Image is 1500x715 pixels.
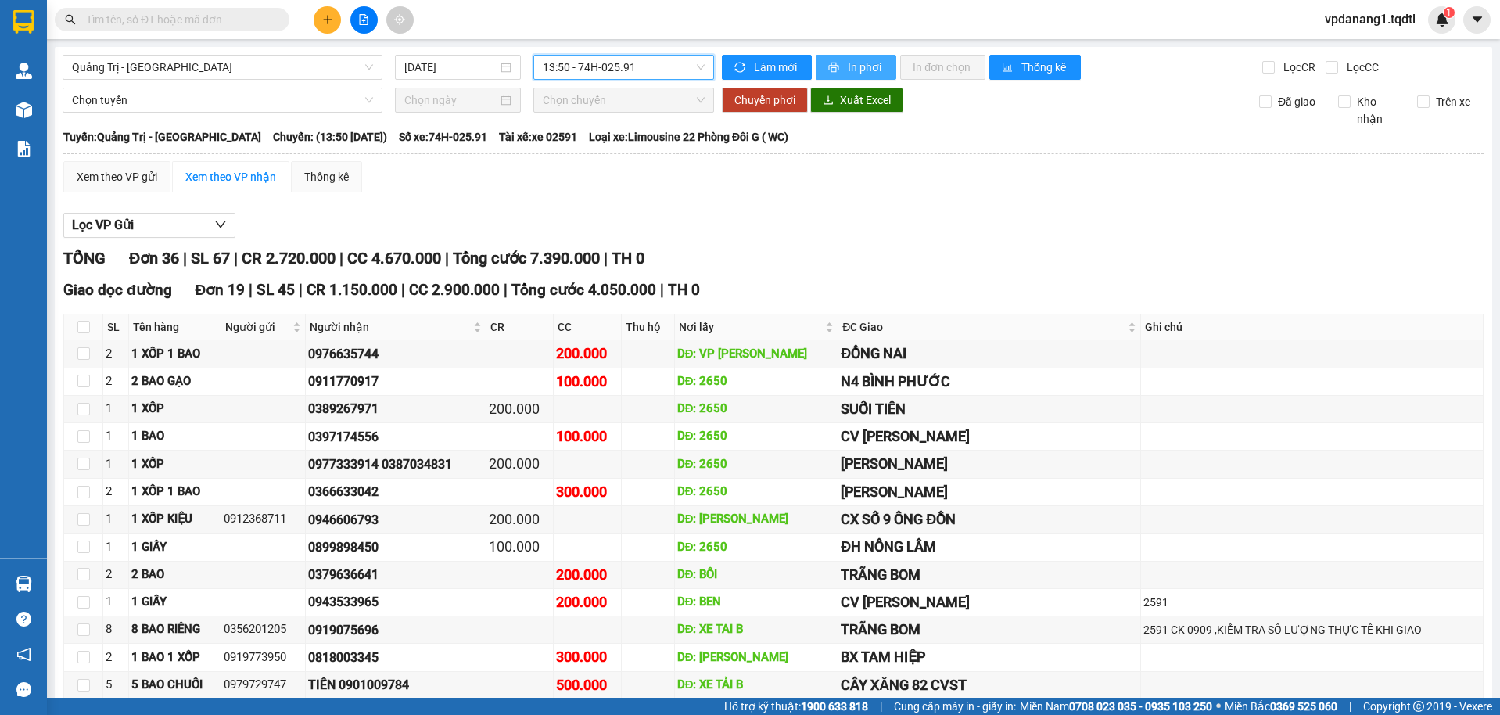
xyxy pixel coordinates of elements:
[1413,701,1424,712] span: copyright
[131,427,218,446] div: 1 BAO
[1020,698,1212,715] span: Miền Nam
[841,371,1138,393] div: N4 BÌNH PHƯỚC
[486,314,554,340] th: CR
[1349,698,1351,715] span: |
[1435,13,1449,27] img: icon-new-feature
[106,400,126,419] div: 1
[589,128,788,146] span: Loại xe: Limousine 22 Phòng Đôi G ( WC)
[308,427,483,447] div: 0397174556
[556,674,619,696] div: 500.000
[307,281,397,299] span: CR 1.150.000
[842,318,1125,336] span: ĐC Giao
[499,128,577,146] span: Tài xế: xe 02591
[196,281,246,299] span: Đơn 19
[129,314,221,340] th: Tên hàng
[841,646,1138,668] div: BX TAM HIỆP
[257,281,295,299] span: SL 45
[106,345,126,364] div: 2
[394,14,405,25] span: aim
[556,371,619,393] div: 100.000
[16,682,31,697] span: message
[841,426,1138,447] div: CV [PERSON_NAME]
[131,345,218,364] div: 1 XỐP 1 BAO
[445,249,449,268] span: |
[841,591,1138,613] div: CV [PERSON_NAME]
[1446,7,1452,18] span: 1
[310,318,469,336] span: Người nhận
[106,538,126,557] div: 1
[841,674,1138,696] div: CÂY XĂNG 82 CVST
[489,398,551,420] div: 200.000
[504,281,508,299] span: |
[677,483,836,501] div: DĐ: 2650
[131,455,218,474] div: 1 XỐP
[106,510,126,529] div: 1
[16,141,32,157] img: solution-icon
[556,343,619,365] div: 200.000
[401,281,405,299] span: |
[131,510,218,529] div: 1 XỐP KIỆU
[677,566,836,584] div: DĐ: BỒI
[1270,700,1337,713] strong: 0369 525 060
[86,11,271,28] input: Tìm tên, số ĐT hoặc mã đơn
[72,88,373,112] span: Chọn tuyến
[543,56,705,79] span: 13:50 - 74H-025.91
[106,427,126,446] div: 1
[556,426,619,447] div: 100.000
[103,314,129,340] th: SL
[308,344,483,364] div: 0976635744
[880,698,882,715] span: |
[848,59,884,76] span: In phơi
[1002,62,1015,74] span: bar-chart
[453,249,600,268] span: Tổng cước 7.390.000
[894,698,1016,715] span: Cung cấp máy in - giấy in:
[63,249,106,268] span: TỔNG
[677,538,836,557] div: DĐ: 2650
[1470,13,1484,27] span: caret-down
[350,6,378,34] button: file-add
[841,536,1138,558] div: ĐH NÔNG LÂM
[191,249,230,268] span: SL 67
[1141,314,1484,340] th: Ghi chú
[106,620,126,639] div: 8
[131,620,218,639] div: 8 BAO RIÊNG
[1143,621,1480,638] div: 2591 CK 0909 ,KIỂM TRA SỐ LƯỢNG THỰC TẾ KHI GIAO
[131,593,218,612] div: 1 GIẤY
[556,646,619,668] div: 300.000
[106,676,126,695] div: 5
[489,453,551,475] div: 200.000
[612,249,644,268] span: TH 0
[131,676,218,695] div: 5 BAO CHUỐI
[1272,93,1322,110] span: Đã giao
[299,281,303,299] span: |
[677,510,836,529] div: DĐ: [PERSON_NAME]
[841,453,1138,475] div: [PERSON_NAME]
[840,92,891,109] span: Xuất Excel
[823,95,834,107] span: download
[131,400,218,419] div: 1 XỐP
[604,249,608,268] span: |
[900,55,985,80] button: In đơn chọn
[724,698,868,715] span: Hỗ trợ kỹ thuật:
[308,372,483,391] div: 0911770917
[1143,594,1480,611] div: 2591
[224,676,303,695] div: 0979729747
[810,88,903,113] button: downloadXuất Excel
[77,168,157,185] div: Xem theo VP gửi
[399,128,487,146] span: Số xe: 74H-025.91
[308,510,483,530] div: 0946606793
[106,593,126,612] div: 1
[13,10,34,34] img: logo-vxr
[722,88,808,113] button: Chuyển phơi
[131,649,218,667] div: 1 BAO 1 XỐP
[677,427,836,446] div: DĐ: 2650
[131,483,218,501] div: 1 XỐP 1 BAO
[1430,93,1477,110] span: Trên xe
[1225,698,1337,715] span: Miền Bắc
[308,537,483,557] div: 0899898450
[1444,7,1455,18] sup: 1
[225,318,290,336] span: Người gửi
[1463,6,1491,34] button: caret-down
[308,565,483,584] div: 0379636641
[677,372,836,391] div: DĐ: 2650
